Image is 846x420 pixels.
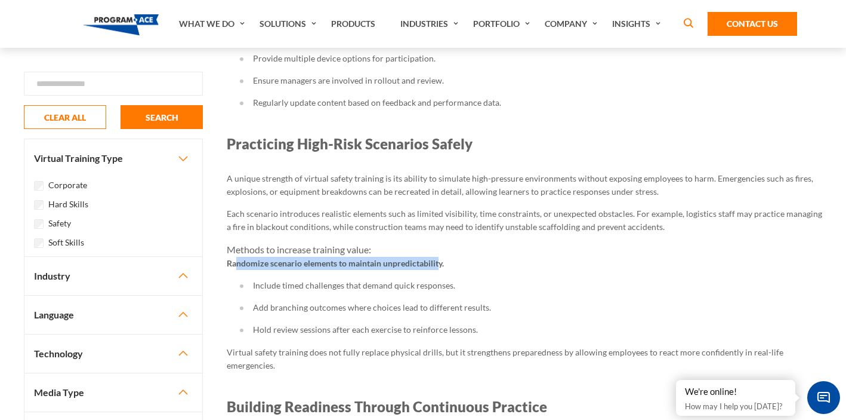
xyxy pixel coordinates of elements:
[24,257,202,295] button: Industry
[240,52,822,65] li: Provide multiple device options for participation.
[83,14,159,35] img: Program-Ace
[24,296,202,334] button: Language
[685,386,786,398] div: We're online!
[227,133,822,154] h2: Practicing High-Risk Scenarios Safely
[227,258,444,268] b: Randomize scenario elements to maintain unpredictability.
[48,179,87,192] label: Corporate
[34,219,44,229] input: Safety
[48,198,88,211] label: Hard Skills
[48,236,84,249] label: Soft Skills
[240,96,822,109] li: Regularly update content based on feedback and performance data.
[227,346,822,372] p: Virtual safety training does not fully replace physical drills, but it strengthens preparedness b...
[708,12,797,36] a: Contact Us
[24,373,202,412] button: Media Type
[34,181,44,191] input: Corporate
[24,105,106,129] button: CLEAR ALL
[24,139,202,177] button: Virtual Training Type
[227,172,822,198] p: A unique strength of virtual safety training is its ability to simulate high-pressure environment...
[240,301,822,314] li: Add branching outcomes where choices lead to different results.
[240,74,822,87] li: Ensure managers are involved in rollout and review.
[240,323,822,336] li: Hold review sessions after each exercise to reinforce lessons.
[34,200,44,210] input: Hard Skills
[227,207,822,234] p: Each scenario introduces realistic elements such as limited visibility, time constraints, or unex...
[807,381,840,414] span: Chat Widget
[24,335,202,373] button: Technology
[685,399,786,413] p: How may I help you [DATE]?
[48,217,71,230] label: Safety
[227,396,822,417] h2: Building Readiness Through Continuous Practice
[34,238,44,248] input: Soft Skills
[240,279,822,292] li: Include timed challenges that demand quick responses.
